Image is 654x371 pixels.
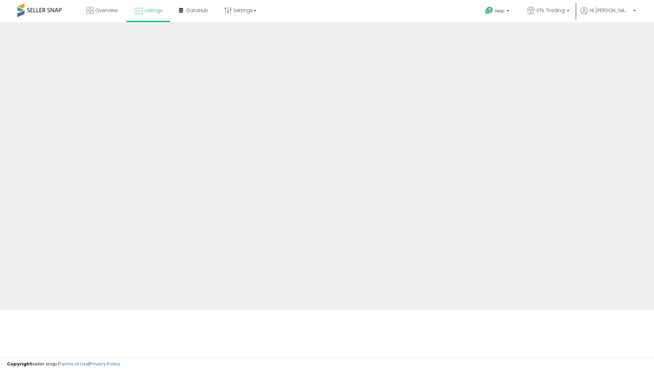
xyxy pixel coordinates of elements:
a: Help [480,1,516,23]
span: STIL Trading [536,7,565,14]
span: DataHub [187,7,208,14]
span: Listings [145,7,163,14]
i: Get Help [485,6,493,15]
span: Overview [95,7,118,14]
span: Help [495,8,505,14]
span: Hi [PERSON_NAME] [590,7,631,14]
a: Hi [PERSON_NAME] [581,7,636,23]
